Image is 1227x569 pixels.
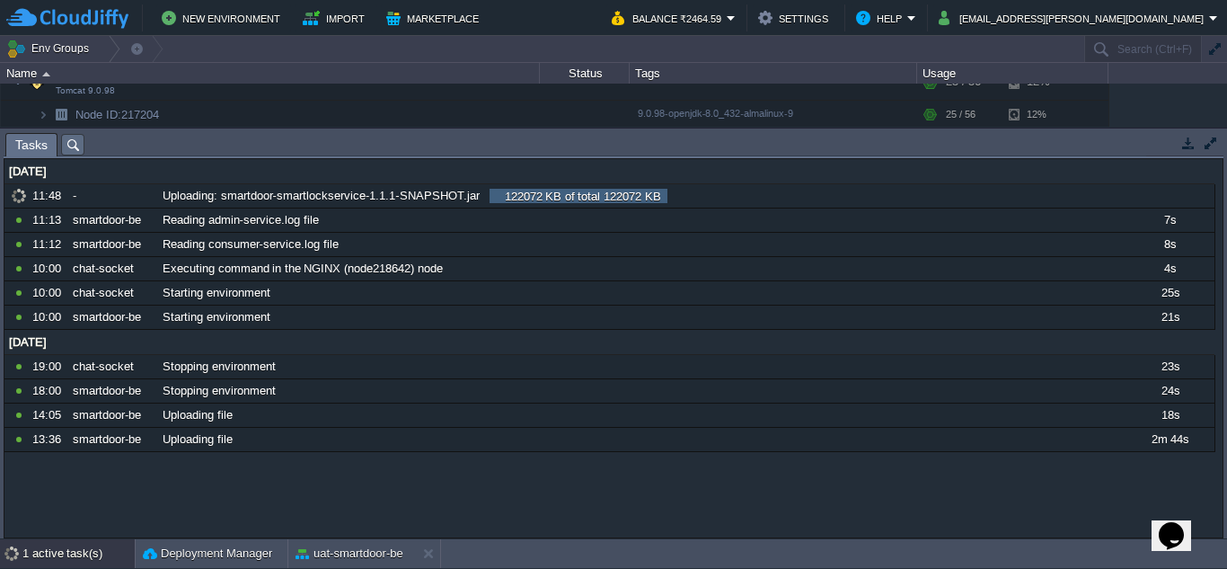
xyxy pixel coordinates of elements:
[163,261,443,277] span: Executing command in the NGINX (node218642) node
[68,404,156,427] div: smartdoor-be
[32,355,66,378] div: 19:00
[68,355,156,378] div: chat-socket
[163,407,233,423] span: Uploading file
[74,107,162,122] span: 217204
[1125,209,1214,232] div: 7s
[68,233,156,256] div: smartdoor-be
[163,431,233,448] span: Uploading file
[75,108,121,121] span: Node ID:
[163,383,276,399] span: Stopping environment
[1125,281,1214,305] div: 25s
[32,257,66,280] div: 10:00
[15,134,48,156] span: Tasks
[918,63,1108,84] div: Usage
[32,281,66,305] div: 10:00
[1125,379,1214,403] div: 24s
[68,257,156,280] div: chat-socket
[143,545,272,563] button: Deployment Manager
[612,7,727,29] button: Balance ₹2464.59
[303,7,370,29] button: Import
[638,108,793,119] span: 9.0.98-openjdk-8.0_432-almalinux-9
[386,7,484,29] button: Marketplace
[4,331,1214,354] div: [DATE]
[296,545,403,563] button: uat-smartdoor-be
[68,281,156,305] div: chat-socket
[1125,306,1214,329] div: 21s
[32,404,66,427] div: 14:05
[1152,497,1209,551] iframe: chat widget
[758,7,834,29] button: Settings
[74,107,162,122] a: Node ID:217204
[32,233,66,256] div: 11:12
[162,7,286,29] button: New Environment
[32,428,66,451] div: 13:36
[1125,404,1214,427] div: 18s
[68,428,156,451] div: smartdoor-be
[1009,101,1067,129] div: 12%
[2,63,539,84] div: Name
[1125,233,1214,256] div: 8s
[631,63,916,84] div: Tags
[6,36,95,61] button: Env Groups
[1125,355,1214,378] div: 23s
[163,236,339,253] span: Reading consumer-service.log file
[32,184,66,208] div: 11:48
[163,188,480,204] span: Uploading: smartdoor-smartlockservice-1.1.1-SNAPSHOT.jar
[946,101,975,129] div: 25 / 56
[163,285,270,301] span: Starting environment
[68,306,156,329] div: smartdoor-be
[6,7,128,30] img: CloudJiffy
[939,7,1209,29] button: [EMAIL_ADDRESS][PERSON_NAME][DOMAIN_NAME]
[32,306,66,329] div: 10:00
[38,101,49,129] img: AMDAwAAAACH5BAEAAAAALAAAAAABAAEAAAICRAEAOw==
[32,209,66,232] div: 11:13
[856,7,907,29] button: Help
[22,539,135,568] div: 1 active task(s)
[541,63,629,84] div: Status
[163,212,319,228] span: Reading admin-service.log file
[42,72,50,76] img: AMDAwAAAACH5BAEAAAAALAAAAAABAAEAAAICRAEAOw==
[56,85,115,96] span: Tomcat 9.0.98
[49,101,74,129] img: AMDAwAAAACH5BAEAAAAALAAAAAABAAEAAAICRAEAOw==
[68,379,156,403] div: smartdoor-be
[68,184,156,208] div: -
[68,209,156,232] div: smartdoor-be
[494,189,672,209] div: 122072 KB of total 122072 KB
[163,309,270,325] span: Starting environment
[1125,428,1214,451] div: 2m 44s
[32,379,66,403] div: 18:00
[163,359,276,375] span: Stopping environment
[4,160,1214,183] div: [DATE]
[1125,257,1214,280] div: 4s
